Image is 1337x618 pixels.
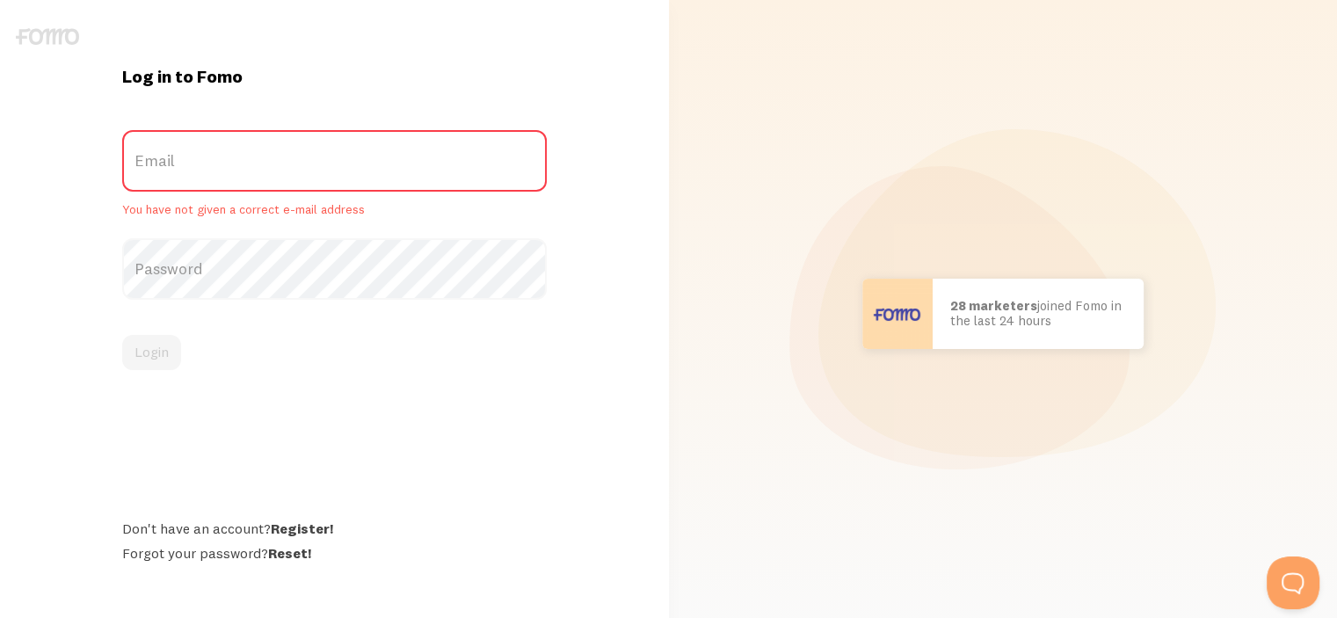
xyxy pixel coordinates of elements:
b: 28 marketers [950,297,1037,314]
span: You have not given a correct e-mail address [122,202,547,218]
img: User avatar [862,279,933,349]
label: Email [122,130,547,192]
div: Forgot your password? [122,544,547,562]
a: Register! [271,520,333,537]
h1: Log in to Fomo [122,65,547,88]
img: fomo-logo-gray-b99e0e8ada9f9040e2984d0d95b3b12da0074ffd48d1e5cb62ac37fc77b0b268.svg [16,28,79,45]
iframe: Help Scout Beacon - Open [1267,556,1319,609]
a: Reset! [268,544,311,562]
label: Password [122,238,547,300]
div: Don't have an account? [122,520,547,537]
p: joined Fomo in the last 24 hours [950,299,1126,328]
